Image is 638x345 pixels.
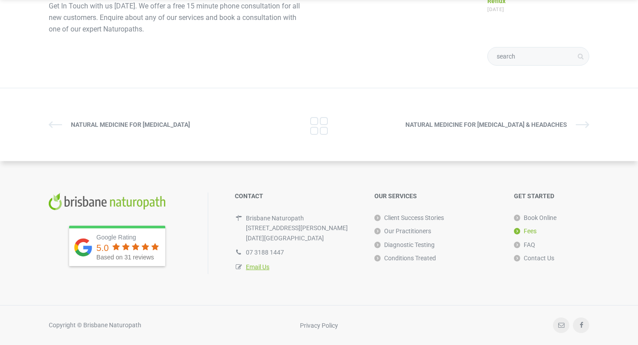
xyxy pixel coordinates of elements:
h5: CONTACT [235,192,357,200]
a: FAQ [514,238,535,251]
div: 5.0 [97,243,109,252]
h5: OUR SERVICES [374,192,496,200]
h5: GET STARTED [514,192,589,200]
a: Privacy Policy [300,321,338,329]
a: Conditions Treated [307,110,331,139]
div: Brisbane Naturopath [STREET_ADDRESS][PERSON_NAME] [DATE][GEOGRAPHIC_DATA] [246,213,357,243]
a: Natural Medicine for [MEDICAL_DATA] & Headaches [405,120,589,129]
a: Book Online [514,211,556,224]
a: Facebook [573,318,589,333]
a: Natural Medicine for [MEDICAL_DATA] [49,120,190,129]
a: Email [553,318,569,333]
a: Client Success Stories [374,211,444,224]
a: Diagnostic Testing [374,238,435,251]
p: Get In Touch with us [DATE]. We offer a free 15 minute phone consultation for all new customers. ... [49,0,304,35]
div: Google Rating [97,233,161,242]
input: search [487,47,589,66]
a: Email Us [246,263,269,271]
a: Our Practitioners [374,224,431,238]
div: Copyright © Brisbane Naturopath [49,320,141,330]
a: Conditions Treated [374,251,436,265]
a: Contact Us [514,251,554,265]
div: 07 3188 1447 [246,247,357,257]
span: [DATE] [487,6,589,14]
img: Brisbane Naturopath Logo [49,192,166,210]
a: Fees [514,224,537,238]
span: Based on 31 reviews [97,254,154,261]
